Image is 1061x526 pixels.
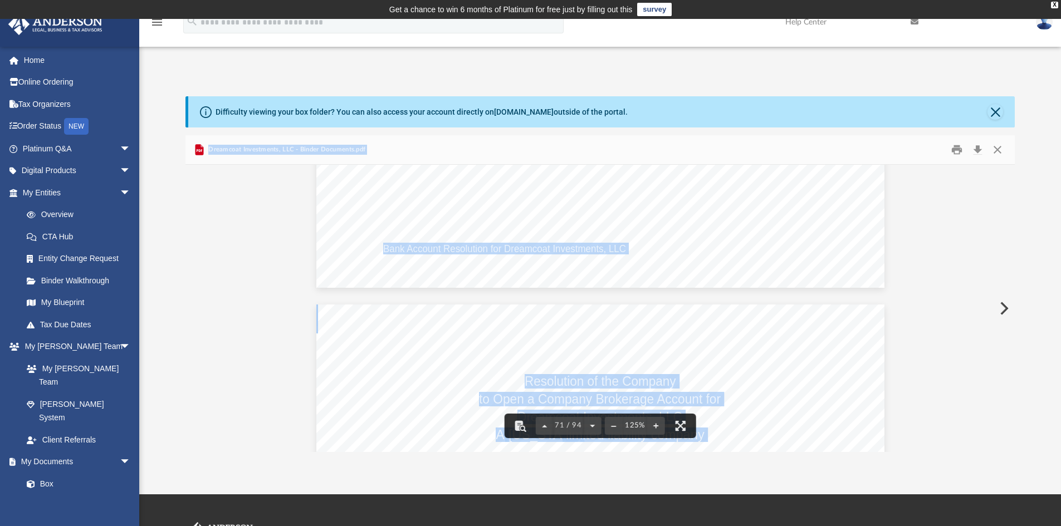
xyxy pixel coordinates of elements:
a: Tax Organizers [8,93,148,115]
div: close [1051,2,1058,8]
span: [US_STATE] [509,429,581,441]
div: Preview [185,135,1015,452]
a: My Entitiesarrow_drop_down [8,181,148,204]
a: Binder Walkthrough [16,269,148,292]
span: arrow_drop_down [120,181,142,204]
div: Get a chance to win 6 months of Platinum for free just by filling out this [389,3,633,16]
i: menu [150,16,164,29]
div: NEW [64,118,89,135]
button: Zoom in [647,414,665,438]
div: Current zoom level [623,422,647,429]
span: Dreamcoat Investments, LLC [517,411,682,424]
a: Digital Productsarrow_drop_down [8,160,148,182]
button: Enter fullscreen [668,414,693,438]
span: arrow_drop_down [120,160,142,183]
img: User Pic [1036,14,1053,30]
a: Order StatusNEW [8,115,148,138]
a: My [PERSON_NAME] Teamarrow_drop_down [8,336,142,358]
a: Platinum Q&Aarrow_drop_down [8,137,148,160]
button: Previous page [535,414,553,438]
div: File preview [185,165,1015,452]
button: Close [987,141,1008,159]
a: [DOMAIN_NAME] [494,107,554,116]
a: Overview [16,204,148,226]
button: 71 / 94 [553,414,584,438]
a: Online Ordering [8,71,148,94]
a: Client Referrals [16,429,142,451]
span: arrow_drop_down [120,336,142,358]
span: limited liability company [566,429,705,441]
a: menu [150,21,164,29]
span: 71 / 94 [553,422,584,429]
a: Home [8,49,148,71]
button: Close [987,104,1003,120]
button: Toggle findbar [507,414,532,438]
a: My [PERSON_NAME] Team [16,357,136,393]
a: Entity Change Request [16,248,148,270]
span: to Open a Company Brokerage Account for [479,393,721,406]
div: Document Viewer [185,165,1015,452]
a: My Documentsarrow_drop_down [8,451,142,473]
a: Tax Due Dates [16,313,148,336]
button: Zoom out [605,414,623,438]
img: Anderson Advisors Platinum Portal [5,13,106,35]
a: [PERSON_NAME] System [16,393,142,429]
button: Next page [584,414,602,438]
button: Next File [991,293,1015,324]
span: A [496,429,505,441]
button: Print [946,141,968,159]
span: Bank Account Resolution for Dreamcoat Investments, LLC [383,244,626,254]
i: search [186,15,198,27]
a: Box [16,473,136,495]
span: arrow_drop_down [120,137,142,160]
button: Download [967,141,987,159]
a: CTA Hub [16,225,148,248]
div: Difficulty viewing your box folder? You can also access your account directly on outside of the p... [216,106,628,118]
a: My Blueprint [16,292,142,314]
span: arrow_drop_down [120,451,142,474]
span: Dreamcoat Investments, LLC - Binder Documents.pdf [206,145,365,155]
a: survey [637,3,672,16]
span: Resolution of the Company [525,375,676,388]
